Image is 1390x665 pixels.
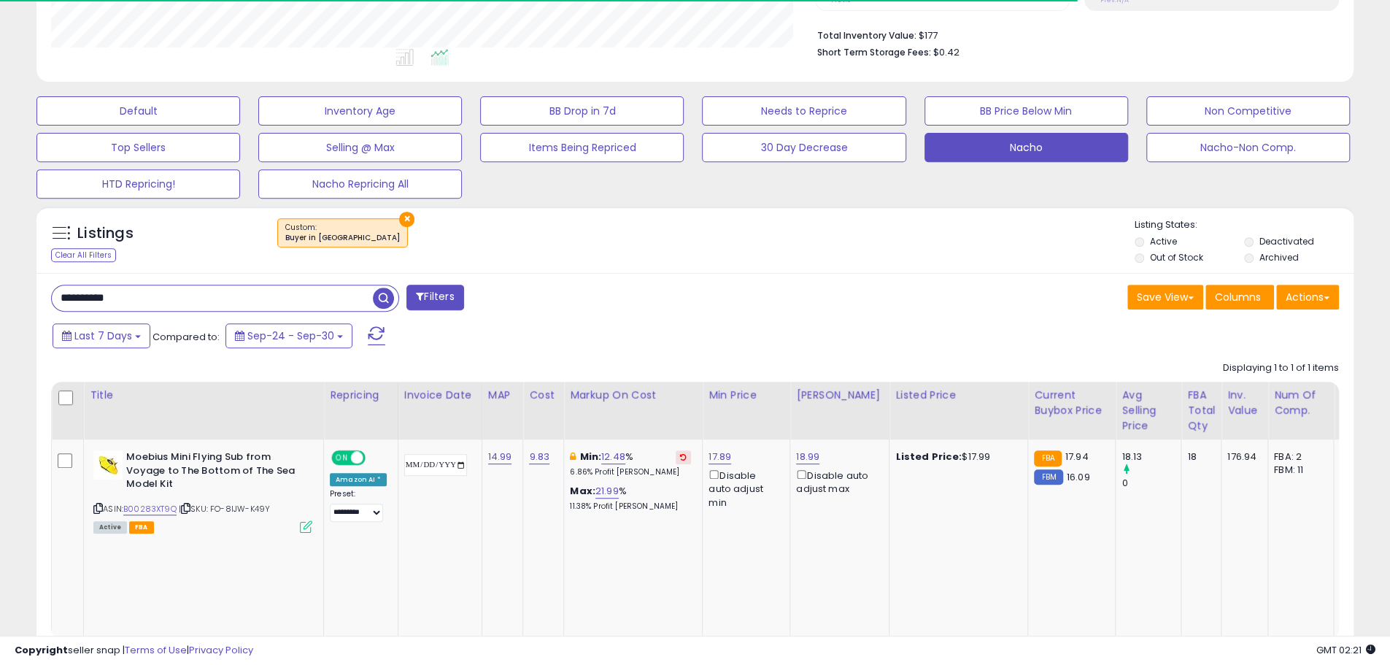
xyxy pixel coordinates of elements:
[404,388,476,403] div: Invoice Date
[529,388,557,403] div: Cost
[1316,643,1375,657] span: 2025-10-9 02:21 GMT
[129,521,154,534] span: FBA
[258,96,462,126] button: Inventory Age
[126,450,304,495] b: Moebius Mini Flying Sub from Voyage to The Bottom of The Sea Model Kit
[1034,388,1109,418] div: Current Buybox Price
[93,450,312,531] div: ASIN:
[702,96,906,126] button: Needs to Reprice
[601,450,625,464] a: 12.48
[93,450,123,480] img: 31Pbm1DbnrL._SL40_.jpg
[285,233,400,243] div: Buyer in [GEOGRAPHIC_DATA]
[74,328,132,343] span: Last 7 Days
[1274,388,1327,418] div: Num of Comp.
[258,169,462,199] button: Nacho Repricing All
[1187,450,1210,464] div: 18
[36,133,240,162] button: Top Sellers
[15,644,253,658] div: seller snap | |
[330,489,387,522] div: Preset:
[924,133,1128,162] button: Nacho
[125,643,187,657] a: Terms of Use
[285,222,400,244] span: Custom:
[333,452,351,464] span: ON
[570,450,691,477] div: %
[1227,388,1262,418] div: Inv. value
[680,453,687,461] i: Revert to store-level Min Markup
[579,450,601,464] b: Min:
[1187,388,1215,434] div: FBA Total Qty
[708,467,779,510] div: Disable auto adjust min
[363,452,387,464] span: OFF
[247,328,334,343] span: Sep-24 - Sep-30
[398,382,482,439] th: CSV column name: cust_attr_3_Invoice Date
[1146,96,1350,126] button: Non Competitive
[123,503,177,515] a: B00283XT9Q
[817,29,916,42] b: Total Inventory Value:
[1223,361,1339,375] div: Displaying 1 to 1 of 1 items
[570,388,696,403] div: Markup on Cost
[406,285,463,310] button: Filters
[1121,477,1181,490] div: 0
[895,388,1022,403] div: Listed Price
[1121,450,1181,464] div: 18.13
[895,450,1016,464] div: $17.99
[817,26,1328,43] li: $177
[1215,290,1261,304] span: Columns
[330,388,392,403] div: Repricing
[702,133,906,162] button: 30 Day Decrease
[51,248,116,262] div: Clear All Filters
[570,467,691,477] p: 6.86% Profit [PERSON_NAME]
[330,473,387,486] div: Amazon AI *
[1067,470,1090,484] span: 16.09
[570,484,595,498] b: Max:
[1127,285,1203,310] button: Save View
[179,503,270,515] span: | SKU: FO-8IJW-K49Y
[708,450,731,464] a: 17.89
[189,643,253,657] a: Privacy Policy
[258,133,462,162] button: Selling @ Max
[817,46,931,58] b: Short Term Storage Fees:
[570,501,691,512] p: 11.38% Profit [PERSON_NAME]
[1135,218,1354,232] p: Listing States:
[15,643,68,657] strong: Copyright
[1034,450,1061,466] small: FBA
[152,330,220,344] span: Compared to:
[1149,251,1202,264] label: Out of Stock
[1034,469,1062,485] small: FBM
[90,388,317,403] div: Title
[93,521,127,534] span: All listings currently available for purchase on Amazon
[924,96,1128,126] button: BB Price Below Min
[399,212,414,227] button: ×
[225,323,352,348] button: Sep-24 - Sep-30
[570,452,576,461] i: This overrides the store level min markup for this listing
[1259,235,1313,247] label: Deactivated
[1274,450,1322,464] div: FBA: 2
[488,450,512,464] a: 14.99
[480,96,684,126] button: BB Drop in 7d
[1259,251,1298,264] label: Archived
[595,484,619,499] a: 21.99
[1149,235,1176,247] label: Active
[796,450,819,464] a: 18.99
[36,96,240,126] button: Default
[570,485,691,512] div: %
[708,388,784,403] div: Min Price
[36,169,240,199] button: HTD Repricing!
[895,450,962,464] b: Listed Price:
[1274,464,1322,477] div: FBM: 11
[1146,133,1350,162] button: Nacho-Non Comp.
[480,133,684,162] button: Items Being Repriced
[77,223,134,244] h5: Listings
[1121,388,1175,434] div: Avg Selling Price
[564,382,703,439] th: The percentage added to the cost of goods (COGS) that forms the calculator for Min & Max prices.
[488,388,517,403] div: MAP
[529,450,549,464] a: 9.83
[796,388,883,403] div: [PERSON_NAME]
[933,45,960,59] span: $0.42
[1065,450,1089,464] span: 17.94
[1205,285,1274,310] button: Columns
[53,323,150,348] button: Last 7 Days
[1227,450,1256,464] div: 176.94
[1276,285,1339,310] button: Actions
[796,467,878,496] div: Disable auto adjust max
